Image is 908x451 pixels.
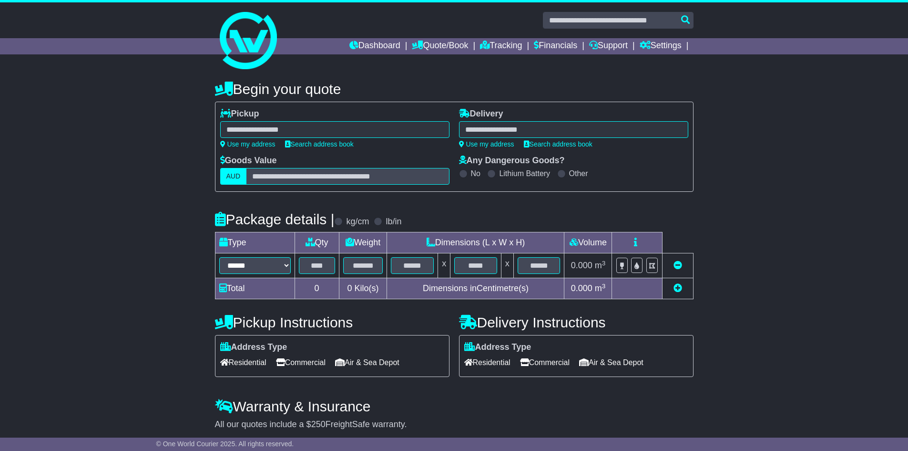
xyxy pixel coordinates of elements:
a: Financials [534,38,577,54]
span: 0.000 [571,261,592,270]
span: Air & Sea Depot [579,355,643,370]
span: 250 [311,420,326,429]
span: Residential [464,355,510,370]
span: © One World Courier 2025. All rights reserved. [156,440,294,448]
span: 0 [347,283,352,293]
label: AUD [220,168,247,185]
span: m [595,283,606,293]
label: lb/in [386,217,401,227]
td: Weight [339,232,387,253]
label: Any Dangerous Goods? [459,156,565,166]
a: Tracking [480,38,522,54]
a: Add new item [673,283,682,293]
sup: 3 [602,283,606,290]
span: Commercial [520,355,570,370]
span: Commercial [276,355,326,370]
span: Air & Sea Depot [335,355,399,370]
td: Dimensions in Centimetre(s) [387,278,564,299]
td: Total [215,278,295,299]
a: Search address book [285,140,354,148]
label: Pickup [220,109,259,119]
h4: Warranty & Insurance [215,399,694,414]
div: All our quotes include a $ FreightSafe warranty. [215,420,694,430]
a: Quote/Book [412,38,468,54]
a: Settings [640,38,682,54]
a: Search address book [524,140,592,148]
a: Remove this item [673,261,682,270]
td: Type [215,232,295,253]
a: Dashboard [349,38,400,54]
td: 0 [295,278,339,299]
a: Use my address [459,140,514,148]
span: Residential [220,355,266,370]
td: Volume [564,232,612,253]
td: Qty [295,232,339,253]
h4: Pickup Instructions [215,315,449,330]
h4: Delivery Instructions [459,315,694,330]
a: Support [589,38,628,54]
label: Goods Value [220,156,277,166]
label: kg/cm [346,217,369,227]
h4: Package details | [215,211,335,227]
label: Address Type [464,342,531,353]
td: x [438,253,450,278]
td: Dimensions (L x W x H) [387,232,564,253]
td: x [501,253,513,278]
h4: Begin your quote [215,81,694,97]
a: Use my address [220,140,275,148]
td: Kilo(s) [339,278,387,299]
label: Lithium Battery [499,169,550,178]
span: m [595,261,606,270]
sup: 3 [602,260,606,267]
label: No [471,169,480,178]
span: 0.000 [571,283,592,293]
label: Delivery [459,109,503,119]
label: Address Type [220,342,287,353]
label: Other [569,169,588,178]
